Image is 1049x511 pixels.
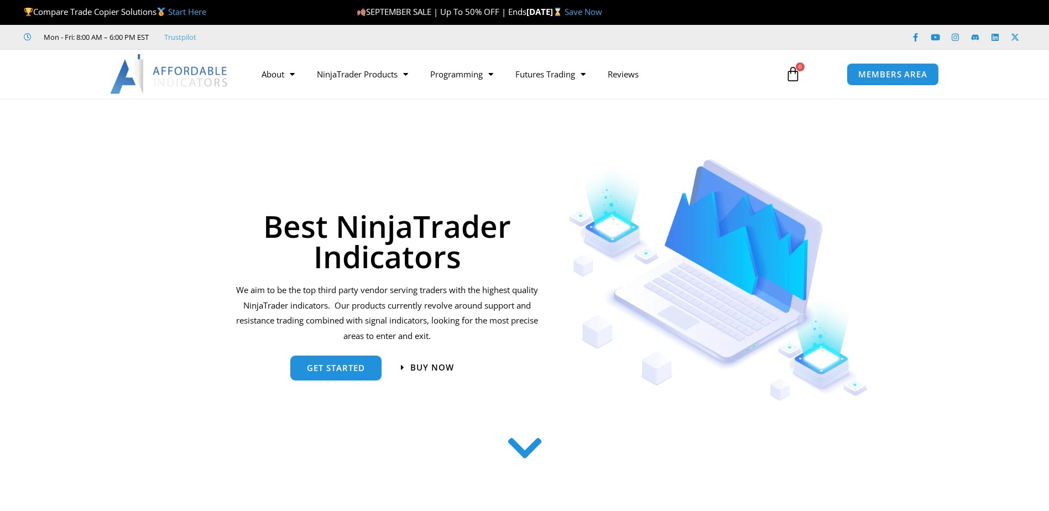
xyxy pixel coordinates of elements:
[24,6,206,17] span: Compare Trade Copier Solutions
[168,6,206,17] a: Start Here
[164,30,196,44] a: Trustpilot
[307,364,365,372] span: get started
[769,58,817,90] a: 0
[597,61,650,87] a: Reviews
[565,6,602,17] a: Save Now
[796,62,805,71] span: 0
[290,356,382,380] a: get started
[24,8,33,16] img: 🏆
[847,63,939,86] a: MEMBERS AREA
[234,211,540,272] h1: Best NinjaTrader Indicators
[250,61,773,87] nav: Menu
[157,8,165,16] img: 🥇
[357,6,526,17] span: SEPTEMBER SALE | Up To 50% OFF | Ends
[41,30,149,44] span: Mon - Fri: 8:00 AM – 6:00 PM EST
[110,54,229,94] img: LogoAI | Affordable Indicators – NinjaTrader
[234,283,540,344] p: We aim to be the top third party vendor serving traders with the highest quality NinjaTrader indi...
[504,61,597,87] a: Futures Trading
[401,363,454,372] a: Buy now
[410,363,454,372] span: Buy now
[306,61,419,87] a: NinjaTrader Products
[568,159,869,401] img: Indicators 1 | Affordable Indicators – NinjaTrader
[250,61,306,87] a: About
[554,8,562,16] img: ⌛
[858,70,927,79] span: MEMBERS AREA
[357,8,366,16] img: 🍂
[419,61,504,87] a: Programming
[526,6,565,17] strong: [DATE]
